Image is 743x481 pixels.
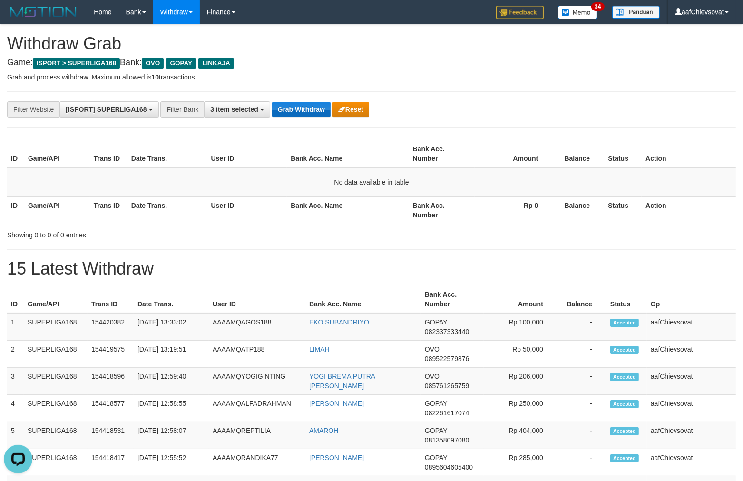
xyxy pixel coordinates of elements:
[134,313,209,341] td: [DATE] 13:33:02
[24,140,90,167] th: Game/API
[409,140,475,167] th: Bank Acc. Number
[7,167,736,197] td: No data available in table
[647,395,736,422] td: aafChievsovat
[484,286,557,313] th: Amount
[134,341,209,368] td: [DATE] 13:19:51
[647,368,736,395] td: aafChievsovat
[66,106,147,113] span: [ISPORT] SUPERLIGA168
[134,395,209,422] td: [DATE] 12:58:55
[557,422,606,449] td: -
[610,400,639,408] span: Accepted
[7,34,736,53] h1: Withdraw Grab
[309,373,375,390] a: YOGI BREMA PUTRA [PERSON_NAME]
[557,449,606,476] td: -
[610,373,639,381] span: Accepted
[24,449,88,476] td: SUPERLIGA168
[610,319,639,327] span: Accepted
[207,196,287,224] th: User ID
[309,427,338,434] a: AMAROH
[7,313,24,341] td: 1
[425,318,447,326] span: GOPAY
[7,422,24,449] td: 5
[409,196,475,224] th: Bank Acc. Number
[604,140,642,167] th: Status
[90,140,127,167] th: Trans ID
[7,286,24,313] th: ID
[24,196,90,224] th: Game/API
[151,73,159,81] strong: 10
[7,196,24,224] th: ID
[642,196,736,224] th: Action
[166,58,196,69] span: GOPAY
[209,341,305,368] td: AAAAMQATP188
[425,400,447,407] span: GOPAY
[134,368,209,395] td: [DATE] 12:59:40
[90,196,127,224] th: Trans ID
[209,368,305,395] td: AAAAMQYOGIGINTING
[484,395,557,422] td: Rp 250,000
[24,286,88,313] th: Game/API
[88,449,134,476] td: 154418417
[24,422,88,449] td: SUPERLIGA168
[88,395,134,422] td: 154418577
[309,318,369,326] a: EKO SUBANDRIYO
[287,140,409,167] th: Bank Acc. Name
[557,368,606,395] td: -
[88,313,134,341] td: 154420382
[425,427,447,434] span: GOPAY
[612,6,660,19] img: panduan.png
[604,196,642,224] th: Status
[204,101,270,118] button: 3 item selected
[142,58,164,69] span: OVO
[7,5,79,19] img: MOTION_logo.png
[210,106,258,113] span: 3 item selected
[332,102,369,117] button: Reset
[425,328,469,335] span: Copy 082337333440 to clipboard
[552,140,604,167] th: Balance
[24,368,88,395] td: SUPERLIGA168
[134,449,209,476] td: [DATE] 12:55:52
[7,101,59,118] div: Filter Website
[484,449,557,476] td: Rp 285,000
[88,341,134,368] td: 154419575
[287,196,409,224] th: Bank Acc. Name
[475,196,553,224] th: Rp 0
[591,2,604,11] span: 34
[209,395,305,422] td: AAAAMQALFADRAHMAN
[610,427,639,435] span: Accepted
[557,341,606,368] td: -
[7,226,303,240] div: Showing 0 to 0 of 0 entries
[309,454,364,461] a: [PERSON_NAME]
[475,140,553,167] th: Amount
[642,140,736,167] th: Action
[127,196,207,224] th: Date Trans.
[7,395,24,422] td: 4
[552,196,604,224] th: Balance
[557,286,606,313] th: Balance
[7,368,24,395] td: 3
[425,345,440,353] span: OVO
[425,373,440,380] span: OVO
[647,313,736,341] td: aafChievsovat
[7,72,736,82] p: Grab and process withdraw. Maximum allowed is transactions.
[647,422,736,449] td: aafChievsovat
[127,140,207,167] th: Date Trans.
[272,102,331,117] button: Grab Withdraw
[7,58,736,68] h4: Game: Bank:
[421,286,484,313] th: Bank Acc. Number
[610,454,639,462] span: Accepted
[134,422,209,449] td: [DATE] 12:58:07
[207,140,287,167] th: User ID
[24,395,88,422] td: SUPERLIGA168
[557,395,606,422] td: -
[558,6,598,19] img: Button%20Memo.svg
[7,341,24,368] td: 2
[4,4,32,32] button: Open LiveChat chat widget
[305,286,421,313] th: Bank Acc. Name
[33,58,120,69] span: ISPORT > SUPERLIGA168
[425,454,447,461] span: GOPAY
[496,6,544,19] img: Feedback.jpg
[209,449,305,476] td: AAAAMQRANDIKA77
[484,341,557,368] td: Rp 50,000
[425,463,473,471] span: Copy 0895604605400 to clipboard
